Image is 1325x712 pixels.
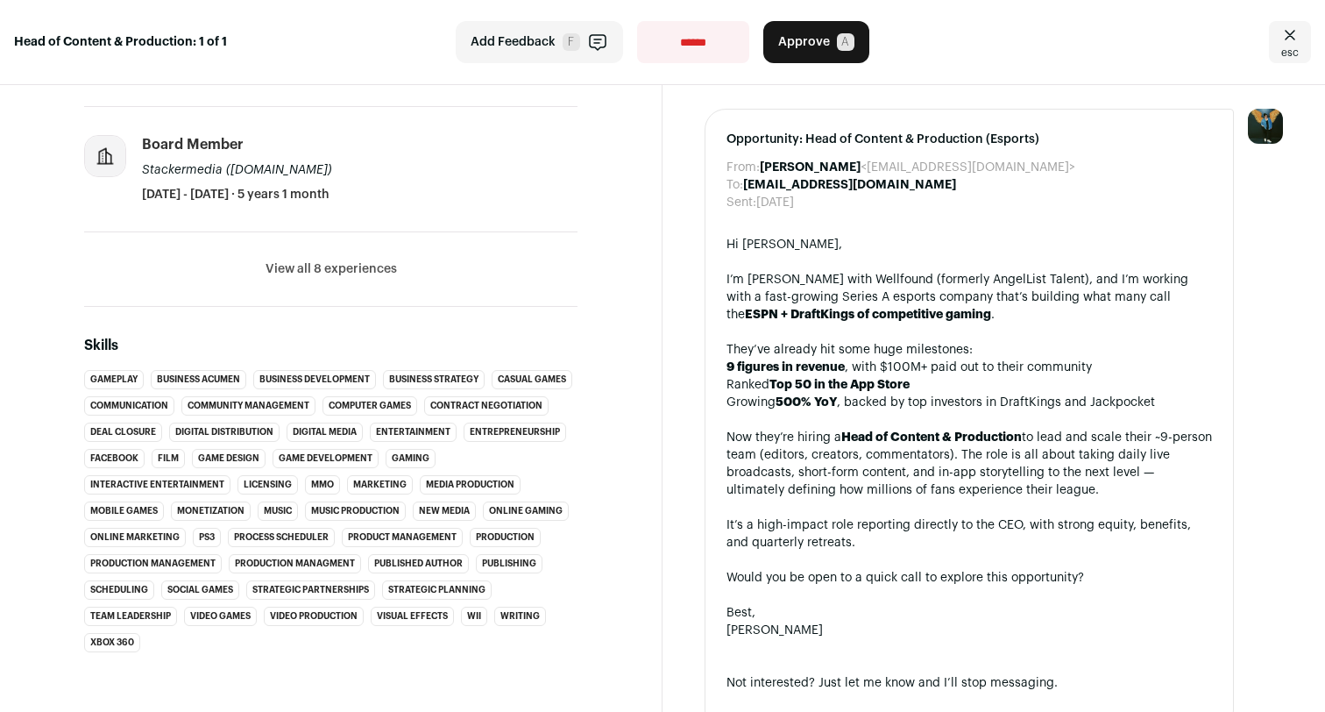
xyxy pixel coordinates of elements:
li: Media Production [420,475,521,495]
div: Now they’re hiring a to lead and scale their ~9-person team (editors, creators, commentators). Th... [726,429,1212,499]
strong: Top 50 in the App Store [769,379,910,391]
dt: Sent: [726,194,756,211]
li: Online Gaming [483,502,569,521]
li: Game Design [192,449,266,468]
span: Add Feedback [471,33,556,51]
a: Close [1269,21,1311,63]
button: Approve A [763,21,869,63]
li: Facebook [84,449,145,468]
li: Video Production [264,607,364,626]
li: Game Development [273,449,379,468]
button: View all 8 experiences [266,260,397,278]
div: It’s a high-impact role reporting directly to the CEO, with strong equity, benefits, and quarterl... [726,516,1212,552]
li: Publishing [476,554,542,573]
b: [EMAIL_ADDRESS][DOMAIN_NAME] [743,179,956,191]
li: PS3 [193,528,221,547]
dt: From: [726,159,760,176]
li: Strategic Planning [382,580,492,600]
dd: [DATE] [756,194,794,211]
span: Approve [778,33,830,51]
img: 12031951-medium_jpg [1248,109,1283,144]
li: Ranked [726,376,1212,394]
div: Board Member [142,135,244,154]
li: Business Acumen [151,370,246,389]
strong: 500% YoY [776,396,837,409]
li: Marketing [347,475,413,495]
li: Process Scheduler [228,528,335,547]
li: Deal Closure [84,423,162,442]
div: Would you be open to a quick call to explore this opportunity? [726,569,1212,587]
li: Video Games [184,607,257,626]
li: Computer Games [322,396,417,416]
div: [PERSON_NAME] [726,622,1212,639]
li: Gameplay [84,370,144,389]
li: Published Author [368,554,469,573]
span: [DATE] - [DATE] · 5 years 1 month [142,186,329,203]
li: Social Games [161,580,239,600]
li: Digital Media [287,423,363,442]
span: Opportunity: Head of Content & Production (Esports) [726,131,1212,148]
div: They’ve already hit some huge milestones: [726,341,1212,359]
strong: ESPN + DraftKings of competitive gaming [745,309,991,321]
li: Casual Games [492,370,572,389]
li: Film [152,449,185,468]
li: Strategic Partnerships [246,580,375,600]
li: Business Development [253,370,376,389]
li: Visual Effects [371,607,454,626]
b: [PERSON_NAME] [760,161,861,174]
span: Stackermedia ([DOMAIN_NAME]) [142,164,332,176]
li: Writing [494,607,546,626]
div: I’m [PERSON_NAME] with Wellfound (formerly AngelList Talent), and I’m working with a fast-growing... [726,271,1212,324]
li: Production [470,528,541,547]
li: , with $100M+ paid out to their community [726,359,1212,376]
li: Interactive Entertainment [84,475,230,495]
strong: 9 figures in revenue [726,361,845,374]
dt: To: [726,176,743,194]
span: A [837,33,854,51]
li: Entertainment [370,423,457,442]
strong: Head of Content & Production [841,431,1022,444]
img: company-logo-placeholder-414d4e2ec0e2ddebbe968bf319fdfe5acfe0c9b87f798d344e800bc9a89632a0.png [85,136,125,176]
div: Best, [726,604,1212,622]
span: esc [1281,46,1299,60]
li: Growing , backed by top investors in DraftKings and Jackpocket [726,394,1212,411]
li: Monetization [171,502,251,521]
li: Community Management [181,396,315,416]
li: Business Strategy [383,370,485,389]
li: Mobile Games [84,502,164,521]
li: Wii [461,607,487,626]
div: Hi [PERSON_NAME], [726,236,1212,253]
li: Contract Negotiation [424,396,549,416]
li: Xbox 360 [84,633,140,652]
strong: Head of Content & Production: 1 of 1 [14,33,227,51]
li: Online Marketing [84,528,186,547]
button: Add Feedback F [456,21,623,63]
li: MMO [305,475,340,495]
li: Product Management [342,528,463,547]
li: Gaming [386,449,436,468]
li: Music [258,502,298,521]
li: Digital Distribution [169,423,280,442]
li: Entrepreneurship [464,423,566,442]
h2: Skills [84,335,577,356]
li: New Media [413,502,476,521]
li: Production Managment [229,554,361,573]
span: F [563,33,580,51]
li: Scheduling [84,580,154,600]
li: Team Leadership [84,607,177,626]
div: Not interested? Just let me know and I’ll stop messaging. [726,674,1212,692]
li: Licensing [237,475,298,495]
dd: <[EMAIL_ADDRESS][DOMAIN_NAME]> [760,159,1075,176]
li: Music Production [305,502,406,521]
li: Production Management [84,554,222,573]
li: Communication [84,396,174,416]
